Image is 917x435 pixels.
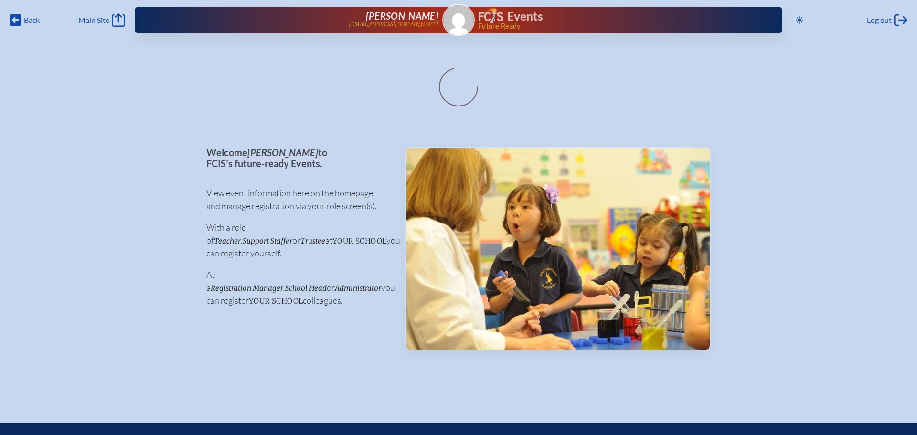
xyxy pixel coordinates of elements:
span: Log out [867,15,892,25]
p: View event information here on the homepage and manage registration via your role screen(s). [206,187,390,212]
img: Events [406,148,710,350]
span: Teacher [214,236,241,245]
p: With a role of , or at you can register yourself. [206,221,390,260]
span: Registration Manager [211,284,283,293]
span: Trustee [300,236,325,245]
span: Future Ready [478,23,752,30]
span: [PERSON_NAME] [247,147,318,158]
p: Welcome to FCIS’s future-ready Events. [206,147,390,169]
span: School Head [285,284,327,293]
a: Main Site [78,13,125,27]
span: [PERSON_NAME] [366,10,438,21]
span: your school [249,297,303,306]
span: Administrator [335,284,381,293]
div: FCIS Events — Future ready [479,8,752,30]
a: [PERSON_NAME][EMAIL_ADDRESS][DOMAIN_NAME] [165,11,438,30]
span: Back [24,15,40,25]
p: As a , or you can register colleagues. [206,268,390,307]
span: your school [332,236,386,245]
p: [EMAIL_ADDRESS][DOMAIN_NAME] [349,21,438,28]
span: Main Site [78,15,109,25]
a: Gravatar [442,4,475,36]
img: Gravatar [443,5,474,35]
span: Support Staffer [243,236,292,245]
